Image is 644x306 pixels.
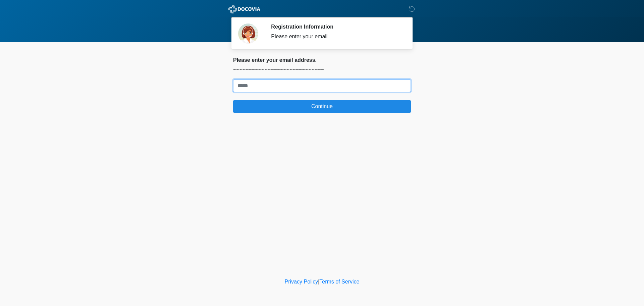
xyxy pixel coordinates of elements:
a: Terms of Service [319,279,359,285]
button: Continue [233,100,411,113]
h2: Please enter your email address. [233,57,411,63]
div: Please enter your email [271,33,401,41]
img: ABC Med Spa- GFEase Logo [226,5,262,13]
p: ~~~~~~~~~~~~~~~~~~~~~~~~~~~~~ [233,66,411,74]
h2: Registration Information [271,24,401,30]
a: | [318,279,319,285]
a: Privacy Policy [285,279,318,285]
img: Agent Avatar [238,24,258,44]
